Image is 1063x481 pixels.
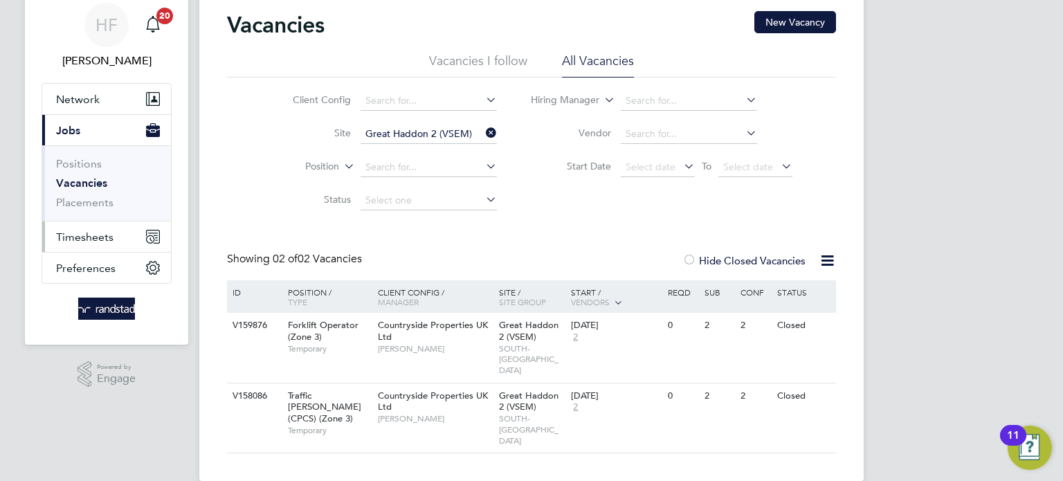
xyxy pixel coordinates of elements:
[361,91,497,111] input: Search for...
[56,93,100,106] span: Network
[156,8,173,24] span: 20
[42,3,172,69] a: HF[PERSON_NAME]
[361,125,497,144] input: Search for...
[429,53,527,78] li: Vacancies I follow
[56,124,80,137] span: Jobs
[96,16,118,34] span: HF
[42,53,172,69] span: Hollie Furby
[42,298,172,320] a: Go to home page
[56,157,102,170] a: Positions
[229,280,278,304] div: ID
[774,313,834,338] div: Closed
[374,280,496,314] div: Client Config /
[723,161,773,173] span: Select date
[378,390,488,413] span: Countryside Properties UK Ltd
[701,280,737,304] div: Sub
[227,252,365,266] div: Showing
[496,280,568,314] div: Site /
[288,319,358,343] span: Forklift Operator (Zone 3)
[737,280,773,304] div: Conf
[42,115,171,145] button: Jobs
[78,361,136,388] a: Powered byEngage
[56,196,113,209] a: Placements
[664,313,700,338] div: 0
[499,390,558,413] span: Great Haddon 2 (VSEM)
[774,280,834,304] div: Status
[288,343,371,354] span: Temporary
[571,401,580,413] span: 2
[737,313,773,338] div: 2
[288,390,361,425] span: Traffic [PERSON_NAME] (CPCS) (Zone 3)
[499,296,546,307] span: Site Group
[227,11,325,39] h2: Vacancies
[774,383,834,409] div: Closed
[698,157,716,175] span: To
[273,252,362,266] span: 02 Vacancies
[378,343,492,354] span: [PERSON_NAME]
[737,383,773,409] div: 2
[626,161,675,173] span: Select date
[271,93,351,106] label: Client Config
[664,280,700,304] div: Reqd
[531,127,611,139] label: Vendor
[361,191,497,210] input: Select one
[97,373,136,385] span: Engage
[229,383,278,409] div: V158086
[567,280,664,315] div: Start /
[139,3,167,47] a: 20
[1007,435,1019,453] div: 11
[621,91,757,111] input: Search for...
[278,280,374,314] div: Position /
[562,53,634,78] li: All Vacancies
[260,160,339,174] label: Position
[56,230,113,244] span: Timesheets
[571,332,580,343] span: 2
[42,84,171,114] button: Network
[682,254,806,267] label: Hide Closed Vacancies
[621,125,757,144] input: Search for...
[42,221,171,252] button: Timesheets
[97,361,136,373] span: Powered by
[571,320,661,332] div: [DATE]
[42,253,171,283] button: Preferences
[78,298,136,320] img: randstad-logo-retina.png
[701,383,737,409] div: 2
[56,262,116,275] span: Preferences
[754,11,836,33] button: New Vacancy
[378,413,492,424] span: [PERSON_NAME]
[378,319,488,343] span: Countryside Properties UK Ltd
[361,158,497,177] input: Search for...
[288,296,307,307] span: Type
[571,296,610,307] span: Vendors
[701,313,737,338] div: 2
[499,343,565,376] span: SOUTH-[GEOGRAPHIC_DATA]
[271,127,351,139] label: Site
[288,425,371,436] span: Temporary
[499,319,558,343] span: Great Haddon 2 (VSEM)
[520,93,599,107] label: Hiring Manager
[1008,426,1052,470] button: Open Resource Center, 11 new notifications
[56,176,107,190] a: Vacancies
[271,193,351,206] label: Status
[531,160,611,172] label: Start Date
[664,383,700,409] div: 0
[273,252,298,266] span: 02 of
[378,296,419,307] span: Manager
[571,390,661,402] div: [DATE]
[42,145,171,221] div: Jobs
[499,413,565,446] span: SOUTH-[GEOGRAPHIC_DATA]
[229,313,278,338] div: V159876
